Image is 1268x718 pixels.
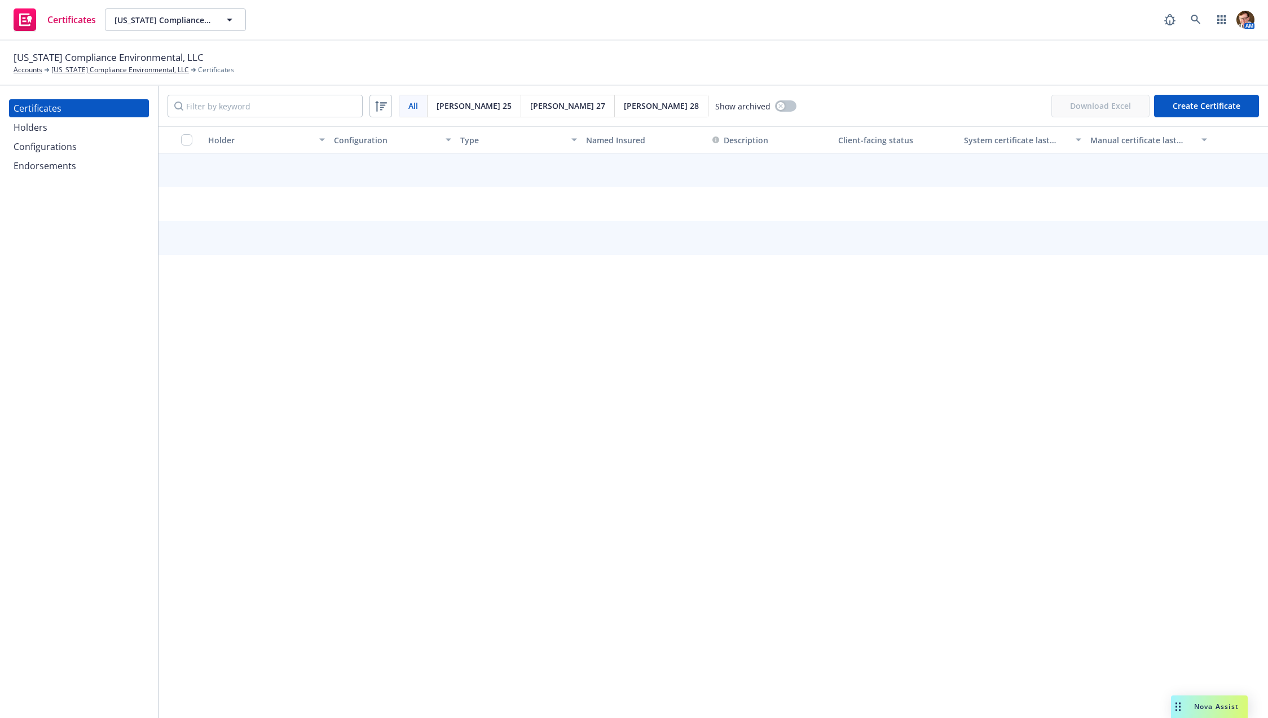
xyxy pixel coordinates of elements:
[712,134,768,146] button: Description
[334,134,438,146] div: Configuration
[9,157,149,175] a: Endorsements
[408,100,418,112] span: All
[208,134,312,146] div: Holder
[9,138,149,156] a: Configurations
[168,95,363,117] input: Filter by keyword
[1154,95,1259,117] button: Create Certificate
[329,126,455,153] button: Configuration
[834,126,959,153] button: Client-facing status
[1210,8,1233,31] a: Switch app
[586,134,703,146] div: Named Insured
[115,14,212,26] span: [US_STATE] Compliance Environmental, LLC
[838,134,955,146] div: Client-facing status
[624,100,699,112] span: [PERSON_NAME] 28
[1236,11,1254,29] img: photo
[204,126,329,153] button: Holder
[105,8,246,31] button: [US_STATE] Compliance Environmental, LLC
[1171,695,1185,718] div: Drag to move
[460,134,565,146] div: Type
[1090,134,1195,146] div: Manual certificate last generated
[51,65,189,75] a: [US_STATE] Compliance Environmental, LLC
[959,126,1085,153] button: System certificate last generated
[1194,702,1239,711] span: Nova Assist
[181,134,192,146] input: Select all
[1171,695,1248,718] button: Nova Assist
[964,134,1068,146] div: System certificate last generated
[582,126,707,153] button: Named Insured
[14,99,61,117] div: Certificates
[14,65,42,75] a: Accounts
[14,50,204,65] span: [US_STATE] Compliance Environmental, LLC
[530,100,605,112] span: [PERSON_NAME] 27
[715,100,771,112] span: Show archived
[198,65,234,75] span: Certificates
[9,4,100,36] a: Certificates
[9,118,149,136] a: Holders
[14,138,77,156] div: Configurations
[1086,126,1212,153] button: Manual certificate last generated
[47,15,96,24] span: Certificates
[456,126,582,153] button: Type
[437,100,512,112] span: [PERSON_NAME] 25
[1159,8,1181,31] a: Report a Bug
[14,118,47,136] div: Holders
[14,157,76,175] div: Endorsements
[1051,95,1150,117] span: Download Excel
[1185,8,1207,31] a: Search
[9,99,149,117] a: Certificates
